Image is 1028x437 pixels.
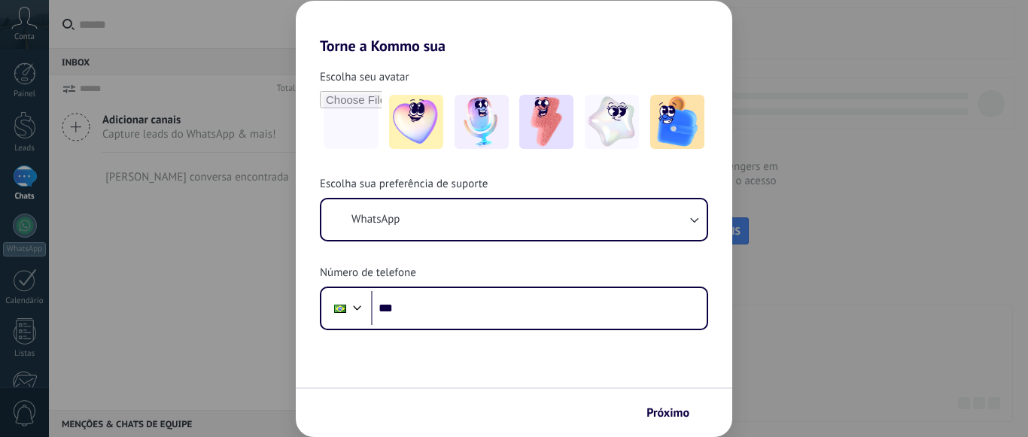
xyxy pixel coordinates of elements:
[320,266,416,281] span: Número de telefone
[320,70,409,85] span: Escolha seu avatar
[455,95,509,149] img: -2.jpeg
[646,408,689,418] span: Próximo
[585,95,639,149] img: -4.jpeg
[326,293,354,324] div: Brazil: + 55
[320,177,488,192] span: Escolha sua preferência de suporte
[519,95,573,149] img: -3.jpeg
[296,1,732,55] h2: Torne a Kommo sua
[351,212,400,227] span: WhatsApp
[640,400,710,426] button: Próximo
[389,95,443,149] img: -1.jpeg
[650,95,704,149] img: -5.jpeg
[321,199,707,240] button: WhatsApp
